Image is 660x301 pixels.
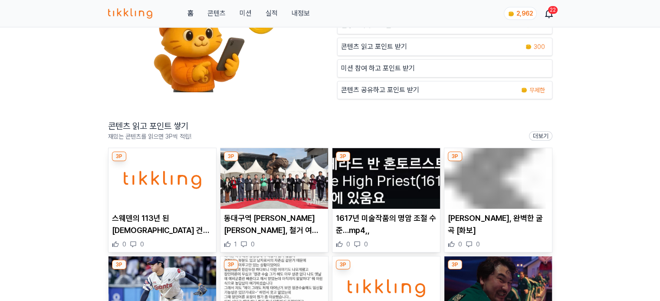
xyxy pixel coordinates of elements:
img: 1617년 미술작품의 명암 조절 수준…mp4,, [332,148,440,209]
p: 스웨덴의 113년 된 [DEMOGRAPHIC_DATA] 건물 이동 [112,212,213,236]
span: 0 [140,240,144,249]
a: 22 [545,8,552,19]
div: 3P [336,260,350,269]
button: 미션 [239,8,251,19]
a: 실적 [265,8,277,19]
div: 3P 고윤정, 완벽한 굴곡 [화보] [PERSON_NAME], 완벽한 굴곡 [화보] 0 0 [444,148,552,252]
div: 3P [224,260,238,269]
div: 22 [548,6,558,14]
span: 0 [364,240,368,249]
span: 0 [346,240,350,249]
span: 1 [234,240,237,249]
a: 콘텐츠 공유하고 포인트 받기 coin 무제한 [337,81,552,99]
span: 0 [122,240,126,249]
button: 미션 참여 하고 포인트 받기 [337,59,552,78]
img: 동대구역 박정희 동상, 철거 여부 놓고 법정 공방 [220,148,328,209]
p: [PERSON_NAME], 완벽한 굴곡 [화보] [448,212,548,236]
p: 콘텐츠 읽고 포인트 받기 [341,42,407,52]
div: 3P 스웨덴의 113년 된 교회 건물 이동 스웨덴의 113년 된 [DEMOGRAPHIC_DATA] 건물 이동 0 0 [108,148,217,252]
span: 0 [476,240,480,249]
p: 재밌는 콘텐츠를 읽으면 3P씩 적립! [108,132,191,141]
span: 2,962 [516,10,533,17]
span: 무제한 [529,86,545,94]
span: 0 [458,240,462,249]
a: 콘텐츠 [207,8,225,19]
div: 3P [112,260,126,269]
p: 1617년 미술작품의 명암 조절 수준…mp4,, [336,212,437,236]
a: 콘텐츠 읽고 포인트 받기 coin 300 [337,38,552,56]
p: 미션 참여 하고 포인트 받기 [341,63,415,74]
p: 동대구역 [PERSON_NAME] [PERSON_NAME], 철거 여부 놓고 법정 공방 [224,212,325,236]
img: coin [508,10,515,17]
img: 고윤정, 완벽한 굴곡 [화보] [444,148,552,209]
p: 콘텐츠 공유하고 포인트 받기 [341,85,419,95]
span: 0 [251,240,255,249]
div: 3P [336,152,350,161]
div: 3P 1617년 미술작품의 명암 조절 수준…mp4,, 1617년 미술작품의 명암 조절 수준…mp4,, 0 0 [332,148,440,252]
a: 내정보 [291,8,309,19]
a: 홈 [187,8,193,19]
img: 티끌링 [108,8,153,19]
a: 더보기 [529,131,552,141]
div: 3P 동대구역 박정희 동상, 철거 여부 놓고 법정 공방 동대구역 [PERSON_NAME] [PERSON_NAME], 철거 여부 놓고 법정 공방 1 0 [220,148,328,252]
div: 3P [224,152,238,161]
img: coin [521,87,528,94]
div: 3P [112,152,126,161]
img: 스웨덴의 113년 된 교회 건물 이동 [108,148,216,209]
a: coin 2,962 [504,7,535,20]
img: coin [525,43,532,50]
span: 300 [534,42,545,51]
h2: 콘텐츠 읽고 포인트 쌓기 [108,120,191,132]
div: 3P [448,260,462,269]
div: 3P [448,152,462,161]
